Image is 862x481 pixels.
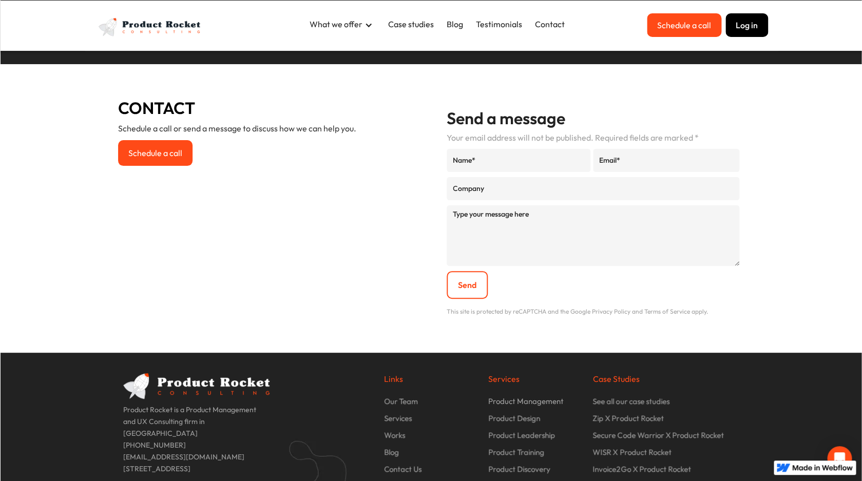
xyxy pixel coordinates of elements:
img: Made in Webflow [792,465,853,471]
a: Blog [442,13,468,35]
a: Product Management [488,395,582,412]
h2: Send a message [447,105,739,132]
a: Product Leadership [488,429,582,446]
a: Product Discovery [488,463,582,480]
a: Invoice2Go X Product Rocket [592,463,739,480]
a: Secure Code Warrior X Product Rocket [592,429,739,446]
p: Case Studies [592,373,739,385]
p: Product Training [488,446,544,458]
a: Contact Us [384,463,478,480]
p: Our Team [384,395,418,407]
p: Contact Us [384,463,422,475]
div: What we offer [304,13,383,36]
a: Contact [530,13,570,35]
a: Schedule a call [118,140,193,166]
button: Log in [725,13,768,37]
p: Product Design [488,412,540,424]
p: Product Discovery [488,463,550,475]
form: Email Form [447,149,739,299]
a: Schedule a call [647,13,721,37]
a: Case studies [383,13,439,35]
p: Links [384,373,478,385]
a: Product Training [488,446,582,463]
p: This site is protected by reCAPTCHA and the Google Privacy Policy and Terms of Service apply. [447,306,739,317]
p: Services [488,373,582,385]
div: What we offer [310,18,362,30]
a: See all our case studies [592,395,739,412]
p: WISR X Product Rocket [592,446,671,458]
p: Your email address will not be published. Required fields are marked * [447,132,739,144]
input: Company [447,177,739,200]
a: Services [384,412,478,429]
a: Works [384,429,478,446]
a: Our Team [384,395,478,412]
a: Product Design [488,412,582,429]
p: Schedule a call or send a message to discuss how we can help you. [118,122,356,135]
input: Send [447,271,488,299]
a: Testimonials [471,13,527,35]
a: home [95,13,206,41]
input: Email* [593,149,739,172]
img: Product Rocket full light logo [95,13,206,41]
p: Blog [384,446,399,458]
p: Secure Code Warrior X Product Rocket [592,429,723,441]
a: WISR X Product Rocket [592,446,739,463]
p: Works [384,429,405,441]
h2: CONTACT [118,95,195,122]
a: Zip X Product Rocket [592,412,739,429]
p: Product Management [488,395,564,407]
p: Services [384,412,412,424]
p: Zip X Product Rocket [592,412,663,424]
input: Name* [447,149,590,172]
p: See all our case studies [592,395,669,407]
p: Product Rocket is a Product Management and UX Consulting firm in [GEOGRAPHIC_DATA] [PHONE_NUMBER]... [123,404,270,480]
div: Open Intercom Messenger [827,446,852,471]
p: Invoice2Go X Product Rocket [592,463,691,475]
p: Product Leadership [488,429,555,441]
a: Blog [384,446,478,463]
